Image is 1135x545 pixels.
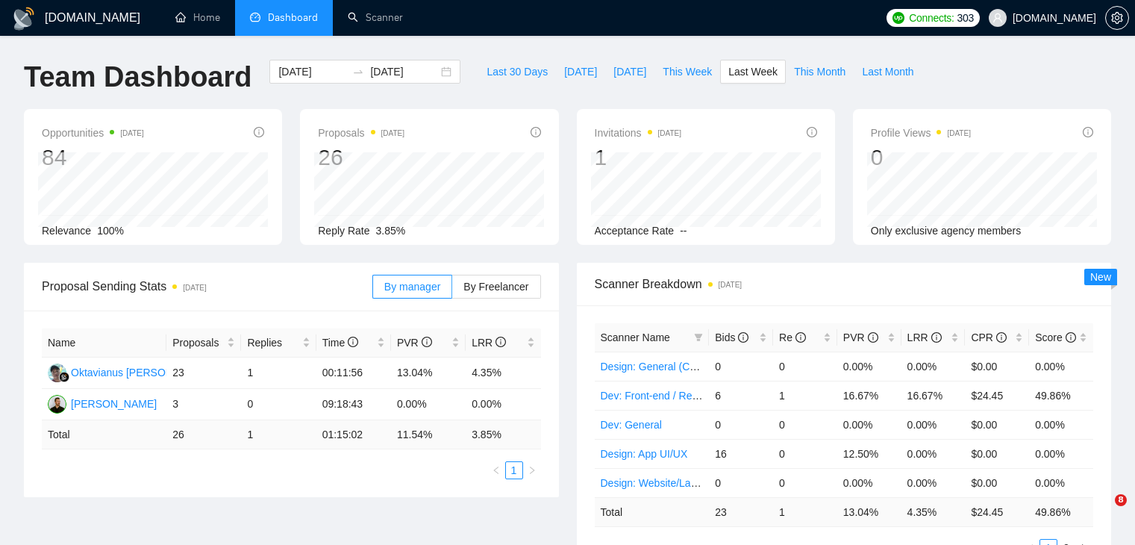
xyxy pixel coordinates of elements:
td: 13.04 % [837,497,901,526]
td: 6 [709,381,773,410]
span: Acceptance Rate [595,225,675,237]
span: Last Month [862,63,913,80]
span: Profile Views [871,124,971,142]
th: Name [42,328,166,358]
td: 3 [166,389,241,420]
span: Proposal Sending Stats [42,277,372,296]
td: 0 [709,468,773,497]
span: New [1090,271,1111,283]
a: homeHome [175,11,220,24]
span: info-circle [1066,332,1076,343]
td: 0.00% [1029,410,1093,439]
a: setting [1105,12,1129,24]
td: 0.00% [1029,352,1093,381]
button: left [487,461,505,479]
span: Replies [247,334,298,351]
td: 23 [166,358,241,389]
span: swap-right [352,66,364,78]
td: Total [595,497,710,526]
td: $0.00 [965,352,1029,381]
input: Start date [278,63,346,80]
td: $0.00 [965,468,1029,497]
td: 4.35% [466,358,540,389]
td: 0.00% [391,389,466,420]
td: 16.67% [837,381,901,410]
span: -- [680,225,687,237]
span: 303 [957,10,974,26]
td: 0 [241,389,316,420]
span: Proposals [172,334,224,351]
td: 49.86% [1029,381,1093,410]
div: [PERSON_NAME] [71,396,157,412]
th: Replies [241,328,316,358]
span: info-circle [348,337,358,347]
img: upwork-logo.png [892,12,904,24]
input: End date [370,63,438,80]
td: 0.00% [1029,439,1093,468]
span: This Month [794,63,845,80]
img: logo [12,7,36,31]
td: Total [42,420,166,449]
span: Opportunities [42,124,144,142]
td: $0.00 [965,410,1029,439]
td: 0.00% [837,352,901,381]
span: filter [691,326,706,349]
span: Proposals [318,124,404,142]
span: [DATE] [564,63,597,80]
span: dashboard [250,12,260,22]
span: Only exclusive agency members [871,225,1022,237]
h1: Team Dashboard [24,60,251,95]
span: to [352,66,364,78]
td: 1 [773,381,837,410]
span: Score [1035,331,1075,343]
span: [DATE] [613,63,646,80]
td: 09:18:43 [316,389,391,420]
td: 0.00% [901,468,966,497]
button: Last Week [720,60,786,84]
span: info-circle [738,332,748,343]
button: [DATE] [556,60,605,84]
button: This Month [786,60,854,84]
td: 49.86 % [1029,497,1093,526]
span: Dashboard [268,11,318,24]
td: 11.54 % [391,420,466,449]
span: PVR [843,331,878,343]
a: Design: General (Custom) [601,361,722,373]
td: 12.50% [837,439,901,468]
td: 0 [773,468,837,497]
div: Oktavianus [PERSON_NAME] Tape [71,364,237,381]
span: 3.85% [376,225,406,237]
td: 16 [709,439,773,468]
button: This Week [654,60,720,84]
span: PVR [397,337,432,349]
span: CPR [971,331,1006,343]
td: 01:15:02 [316,420,391,449]
span: This Week [663,63,712,80]
td: 0.00% [901,352,966,381]
a: Design: Website/Landing (Custom) [601,477,763,489]
time: [DATE] [947,129,970,137]
a: Dev: Front-end / React / Next.js / WebGL / GSAP [601,390,828,402]
span: LRR [907,331,942,343]
span: info-circle [931,332,942,343]
img: OO [48,364,66,382]
span: 100% [97,225,124,237]
time: [DATE] [183,284,206,292]
span: By manager [384,281,440,293]
li: Next Page [523,461,541,479]
td: 1 [241,358,316,389]
span: filter [694,333,703,342]
div: 26 [318,143,404,172]
td: 26 [166,420,241,449]
span: Last 30 Days [487,63,548,80]
td: $24.45 [965,381,1029,410]
span: info-circle [495,337,506,347]
td: 0.00% [901,439,966,468]
span: Relevance [42,225,91,237]
a: Dev: General [601,419,662,431]
td: 23 [709,497,773,526]
td: 0 [773,439,837,468]
td: 0 [773,352,837,381]
span: info-circle [422,337,432,347]
div: 84 [42,143,144,172]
